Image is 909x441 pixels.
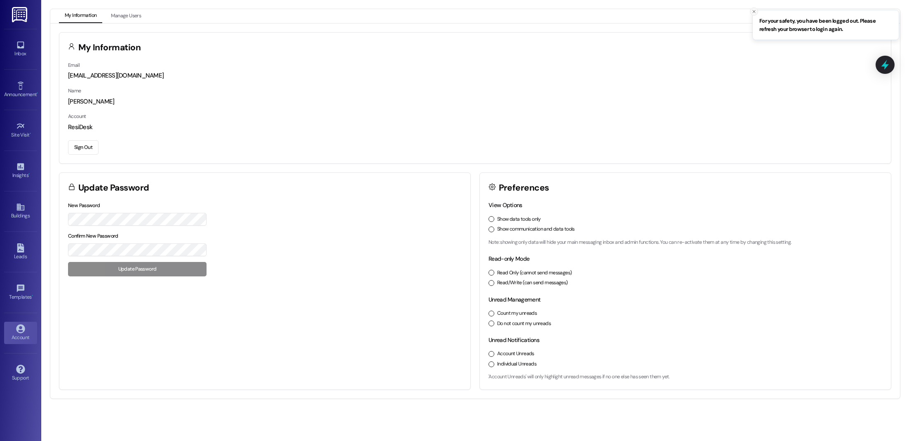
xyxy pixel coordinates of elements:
button: Sign Out [68,140,99,155]
a: Account [4,322,37,344]
button: My Information [59,9,102,23]
a: Support [4,362,37,384]
p: 'Account Unreads' will only highlight unread messages if no one else has seen them yet. [489,373,882,381]
img: ResiDesk Logo [12,7,29,22]
label: Confirm New Password [68,233,118,239]
div: ResiDesk [68,123,882,132]
label: Read/Write (can send messages) [497,279,568,287]
span: • [32,293,33,299]
div: [PERSON_NAME] [68,97,882,106]
span: • [37,90,38,96]
label: Email [68,62,80,68]
label: Unread Management [489,296,540,303]
button: Manage Users [105,9,147,23]
label: Unread Notifications [489,336,539,344]
h3: Update Password [78,184,149,192]
a: Insights • [4,160,37,182]
label: View Options [489,201,522,209]
label: Account Unreads [497,350,534,358]
label: Count my unreads [497,310,537,317]
label: New Password [68,202,100,209]
span: For your safety, you have been logged out. Please refresh your browser to login again. [759,17,892,33]
span: • [30,131,31,137]
label: Read-only Mode [489,255,529,262]
span: • [28,171,30,177]
a: Templates • [4,281,37,304]
div: [EMAIL_ADDRESS][DOMAIN_NAME] [68,71,882,80]
a: Buildings [4,200,37,222]
label: Account [68,113,86,120]
label: Name [68,87,81,94]
label: Read Only (cannot send messages) [497,269,572,277]
a: Inbox [4,38,37,60]
button: Close toast [750,7,758,16]
a: Site Visit • [4,119,37,141]
label: Show communication and data tools [497,226,575,233]
label: Do not count my unreads [497,320,551,328]
label: Show data tools only [497,216,541,223]
label: Individual Unreads [497,361,536,368]
h3: My Information [78,43,141,52]
p: Note: showing only data will hide your main messaging inbox and admin functions. You can re-activ... [489,239,882,246]
a: Leads [4,241,37,263]
h3: Preferences [499,184,549,192]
